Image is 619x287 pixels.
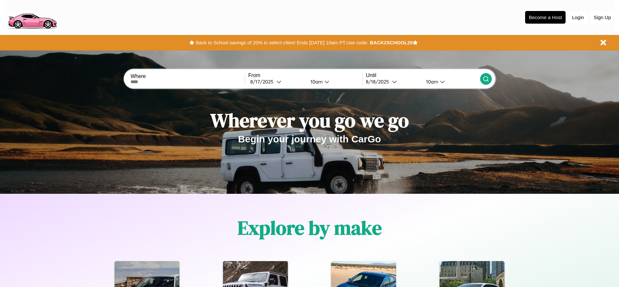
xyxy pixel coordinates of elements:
b: BACK2SCHOOL20 [370,40,413,45]
button: Back to School savings of 20% in select cities! Ends [DATE] 10am PT.Use code: [194,38,370,47]
button: 10am [305,78,362,85]
button: Become a Host [525,11,566,24]
button: Sign Up [591,11,614,23]
div: 10am [423,79,440,85]
h1: Explore by make [238,215,382,241]
button: 10am [421,78,480,85]
button: 8/17/2025 [248,78,305,85]
label: Where [130,73,244,79]
div: 10am [307,79,324,85]
img: logo [5,3,60,30]
div: 8 / 18 / 2025 [366,79,392,85]
button: Login [569,11,587,23]
label: From [248,72,362,78]
div: 8 / 17 / 2025 [250,79,276,85]
label: Until [366,72,480,78]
